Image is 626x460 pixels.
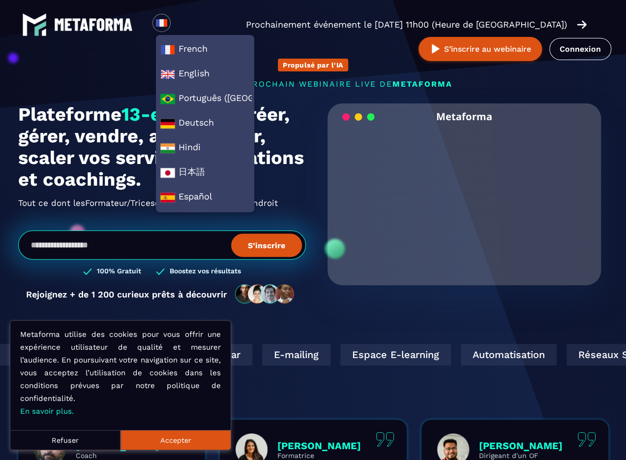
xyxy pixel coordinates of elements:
input: Search for option [179,19,186,31]
div: Espace E-learning [339,344,450,365]
img: ja [160,165,175,180]
img: play [429,43,442,55]
a: En savoir plus. [20,407,74,416]
h2: Metaforma [436,103,492,130]
p: Coach [76,452,159,460]
img: en [160,67,175,82]
span: Português ([GEOGRAPHIC_DATA]) [160,92,250,106]
span: 13-en-1 [121,103,190,125]
p: Formatrice [277,452,361,460]
p: Dirigeant d'un OF [479,452,563,460]
span: METAFORMA [392,79,452,89]
div: Search for option [171,14,195,35]
span: Deutsch [160,116,250,131]
h1: Plateforme pour créer, gérer, vendre, automatiser, scaler vos services, formations et coachings. [18,103,306,190]
img: de [160,116,175,131]
img: arrow-right [577,19,587,30]
span: French [160,42,250,57]
span: Hindi [160,141,250,156]
a: Connexion [549,38,611,60]
p: [PERSON_NAME] [479,440,563,452]
div: Webinar [189,344,251,365]
img: es [160,190,175,205]
p: s'inscrire au prochain webinaire live de [18,79,608,89]
p: Rejoignez + de 1 200 curieux prêts à découvrir [26,289,227,299]
img: checked [156,267,165,276]
h2: Tout ce dont les ont besoin en un seul endroit [18,195,306,211]
button: Accepter [120,430,231,450]
img: checked [83,267,92,276]
video: Your browser does not support the video tag. [335,130,594,259]
img: fr [155,17,168,29]
span: Español [160,190,250,205]
img: community-people [232,284,298,304]
p: Prochainement événement le [DATE] 11h00 (Heure de [GEOGRAPHIC_DATA]) [246,18,567,32]
img: quote [376,432,394,447]
img: quote [577,432,596,447]
div: Automatisation [460,344,556,365]
span: English [160,67,250,82]
p: [PERSON_NAME] [277,440,361,452]
img: logo [54,18,133,31]
p: Metaforma utilise des cookies pour vous offrir une expérience utilisateur de qualité et mesurer l... [20,328,221,418]
button: Refuser [10,430,120,450]
button: S’inscrire [231,233,302,257]
img: fr [160,42,175,57]
span: Formateur/Trices [85,195,155,211]
img: hi [160,141,175,156]
span: 日本語 [160,165,250,180]
img: loading [342,112,375,122]
img: logo [22,12,47,37]
img: a0 [160,92,175,106]
div: E-mailing [261,344,329,365]
h3: Boostez vos résultats [170,267,241,276]
h3: 100% Gratuit [97,267,141,276]
button: S’inscrire au webinaire [418,37,542,61]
